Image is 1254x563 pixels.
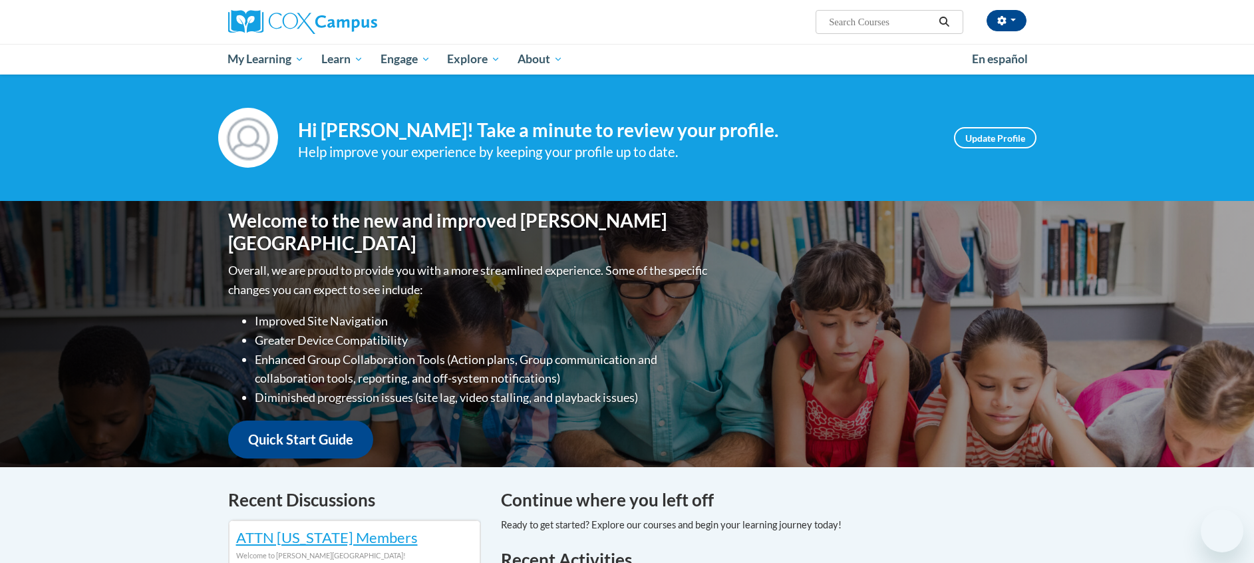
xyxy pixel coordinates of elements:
[255,350,710,389] li: Enhanced Group Collaboration Tools (Action plans, Group communication and collaboration tools, re...
[321,51,363,67] span: Learn
[220,44,313,75] a: My Learning
[298,141,934,163] div: Help improve your experience by keeping your profile up to date.
[218,108,278,168] img: Profile Image
[438,44,509,75] a: Explore
[972,52,1028,66] span: En español
[501,487,1026,513] h4: Continue where you left off
[228,10,377,34] img: Cox Campus
[228,487,481,513] h4: Recent Discussions
[828,14,934,30] input: Search Courses
[228,51,304,67] span: My Learning
[228,421,373,459] a: Quick Start Guide
[509,44,571,75] a: About
[236,528,418,546] a: ATTN [US_STATE] Members
[228,210,710,254] h1: Welcome to the new and improved [PERSON_NAME][GEOGRAPHIC_DATA]
[228,10,481,34] a: Cox Campus
[255,331,710,350] li: Greater Device Compatibility
[255,311,710,331] li: Improved Site Navigation
[372,44,439,75] a: Engage
[381,51,430,67] span: Engage
[255,388,710,407] li: Diminished progression issues (site lag, video stalling, and playback issues)
[298,119,934,142] h4: Hi [PERSON_NAME]! Take a minute to review your profile.
[963,45,1036,73] a: En español
[208,44,1046,75] div: Main menu
[313,44,372,75] a: Learn
[228,261,710,299] p: Overall, we are proud to provide you with a more streamlined experience. Some of the specific cha...
[447,51,500,67] span: Explore
[987,10,1026,31] button: Account Settings
[934,14,954,30] button: Search
[518,51,563,67] span: About
[954,127,1036,148] a: Update Profile
[1201,510,1243,552] iframe: Button to launch messaging window
[236,548,473,563] div: Welcome to [PERSON_NAME][GEOGRAPHIC_DATA]!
